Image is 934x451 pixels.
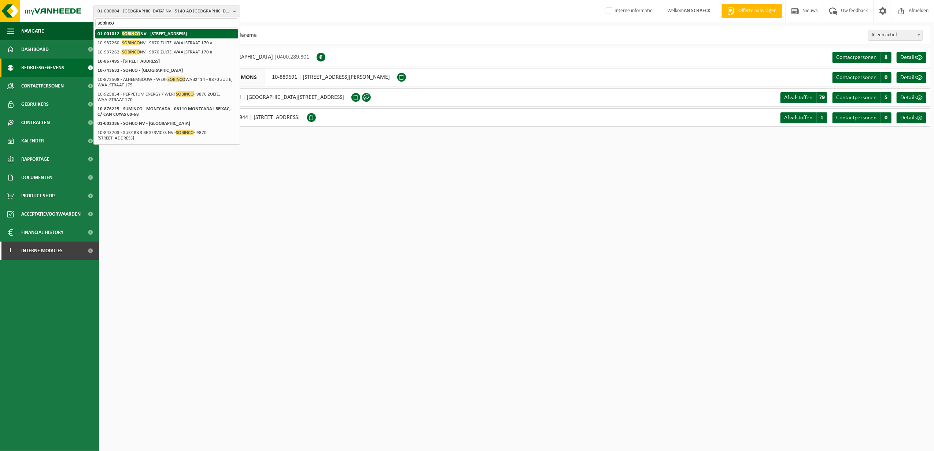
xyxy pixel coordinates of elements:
[881,112,891,123] span: 0
[97,31,187,36] strong: 01-001012 - NV - [STREET_ADDRESS]
[97,6,230,17] span: 01-000804 - [GEOGRAPHIC_DATA] NV - 5140 AD [GEOGRAPHIC_DATA], POSTBUS 169
[868,30,923,41] span: Alleen actief
[833,52,891,63] a: Contactpersonen 8
[95,48,238,57] li: 10-937262 - NV - 9870 ZULTE, WAALSTRAAT 170 a
[21,22,44,40] span: Navigatie
[21,95,49,113] span: Gebruikers
[21,150,49,168] span: Rapportage
[21,168,52,187] span: Documenten
[737,7,778,15] span: Offerte aanvragen
[122,49,140,55] span: SOBINCO
[721,4,782,18] a: Offerte aanvragen
[900,95,917,101] span: Details
[816,92,827,103] span: 79
[176,130,194,135] span: SOBINCO
[836,95,876,101] span: Contactpersonen
[900,115,917,121] span: Details
[97,107,230,117] strong: 10-876225 - SUMINCO - MONTCADA - 08110 MONTCADA I REIXAC, C/ CAN CUYAS 60-68
[95,143,238,157] li: 10-876226 - SUMINCO - VENTA DE BAÑOS - 34200 VENTA DE BAÑOS, AVDA. TREN EXPRESO-TREN MIXTO 265-270
[604,5,653,16] label: Interne informatie
[900,75,917,81] span: Details
[836,55,876,60] span: Contactpersonen
[897,92,926,103] a: Details
[167,77,185,82] span: SOBINCO
[897,52,926,63] a: Details
[833,72,891,83] a: Contactpersonen 0
[868,30,923,40] span: Alleen actief
[684,8,710,14] strong: AN SCHAECK
[900,55,917,60] span: Details
[836,75,876,81] span: Contactpersonen
[97,121,190,126] strong: 01-002336 - SOFICO NV - [GEOGRAPHIC_DATA]
[95,18,238,27] input: Zoeken naar gekoppelde vestigingen
[122,31,140,36] span: SOBINCO
[95,90,238,104] li: 10-925854 - PERPETUM ENERGY / WERF - 9870 ZULTE, WAALSTRAAT 170
[21,187,55,205] span: Product Shop
[21,59,64,77] span: Bedrijfsgegevens
[21,205,81,223] span: Acceptatievoorwaarden
[21,113,50,132] span: Contracten
[95,38,238,48] li: 10-937260 - NV - 9870 ZULTE, WAALSTRAAT 170 a
[95,128,238,143] li: 10-843703 - SUEZ R&R BE SERVICES NV - - 9870 [STREET_ADDRESS]
[881,92,891,103] span: 5
[97,68,183,73] strong: 10-743632 - SOFICO - [GEOGRAPHIC_DATA]
[21,242,63,260] span: Interne modules
[21,40,49,59] span: Dashboard
[95,75,238,90] li: 10-872508 - ALHEEMBOUW - WERF WAB2414 - 9870 ZULTE, WAALSTRAAT 175
[897,72,926,83] a: Details
[176,91,194,97] span: SOBINCO
[21,132,44,150] span: Kalender
[784,95,812,101] span: Afvalstoffen
[21,223,63,242] span: Financial History
[816,112,827,123] span: 1
[780,92,827,103] a: Afvalstoffen 79
[97,59,160,64] strong: 10-867495 - [STREET_ADDRESS]
[7,242,14,260] span: I
[121,68,397,86] div: 10-889691 | [STREET_ADDRESS][PERSON_NAME]
[780,112,827,123] a: Afvalstoffen 1
[122,40,140,45] span: SOBINCO
[277,54,309,60] span: 0400.289.801
[881,72,891,83] span: 0
[897,112,926,123] a: Details
[881,52,891,63] span: 8
[93,5,240,16] button: 01-000804 - [GEOGRAPHIC_DATA] NV - 5140 AD [GEOGRAPHIC_DATA], POSTBUS 169
[224,30,257,41] li: Vlarema
[21,77,64,95] span: Contactpersonen
[833,112,891,123] a: Contactpersonen 0
[784,115,812,121] span: Afvalstoffen
[833,92,891,103] a: Contactpersonen 5
[836,115,876,121] span: Contactpersonen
